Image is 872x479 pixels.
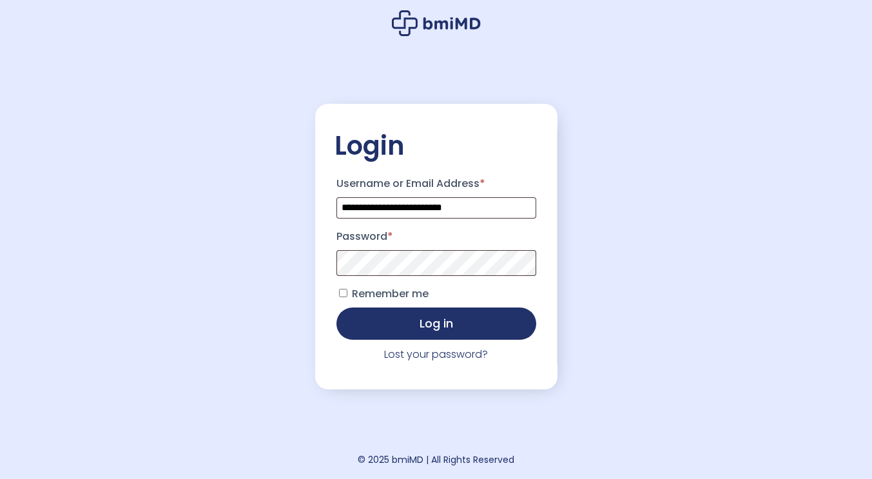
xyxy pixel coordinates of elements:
a: Lost your password? [384,347,488,362]
h2: Login [334,130,538,162]
label: Password [336,226,536,247]
div: © 2025 bmiMD | All Rights Reserved [358,451,514,469]
input: Remember me [339,289,347,297]
label: Username or Email Address [336,173,536,194]
button: Log in [336,308,536,340]
span: Remember me [352,286,429,301]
